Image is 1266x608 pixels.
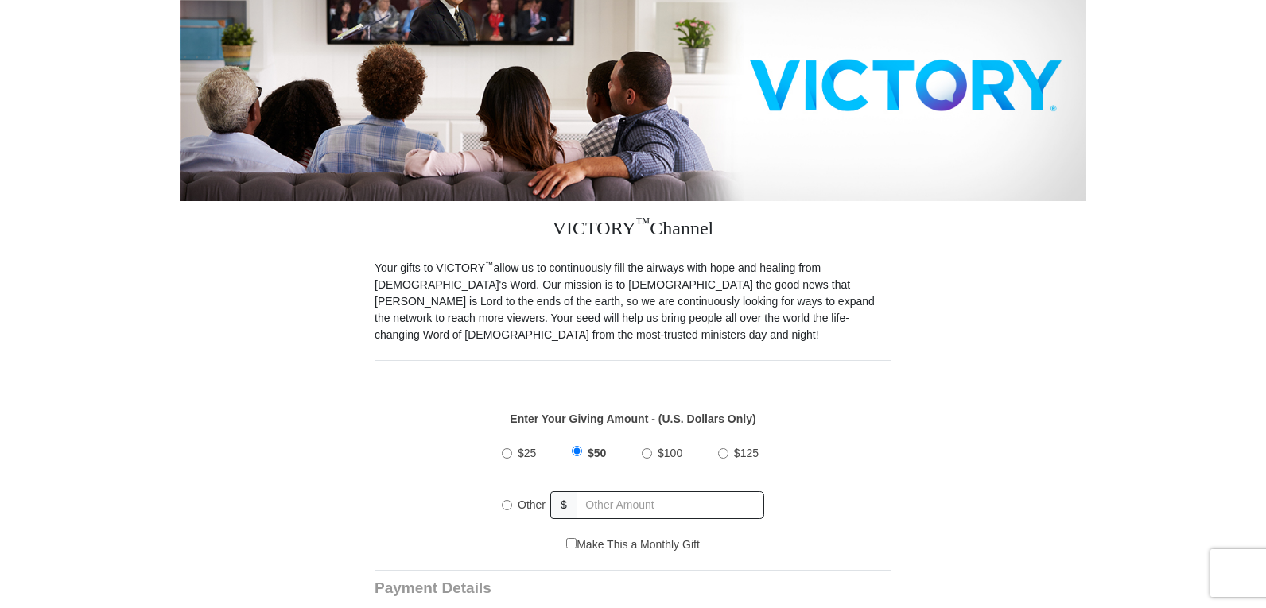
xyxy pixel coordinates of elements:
input: Make This a Monthly Gift [566,538,577,548]
span: Other [518,498,546,511]
h3: VICTORY Channel [375,201,891,260]
input: Other Amount [577,491,764,519]
span: $50 [588,447,606,459]
label: Make This a Monthly Gift [566,536,700,553]
span: $100 [658,447,682,459]
h3: Payment Details [375,579,780,598]
span: $ [550,491,577,519]
sup: ™ [636,215,650,230]
strong: Enter Your Giving Amount - (U.S. Dollars Only) [510,412,755,425]
sup: ™ [485,260,494,269]
span: $25 [518,447,536,459]
span: $125 [734,447,759,459]
p: Your gifts to VICTORY allow us to continuously fill the airways with hope and healing from [DEMOG... [375,260,891,343]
